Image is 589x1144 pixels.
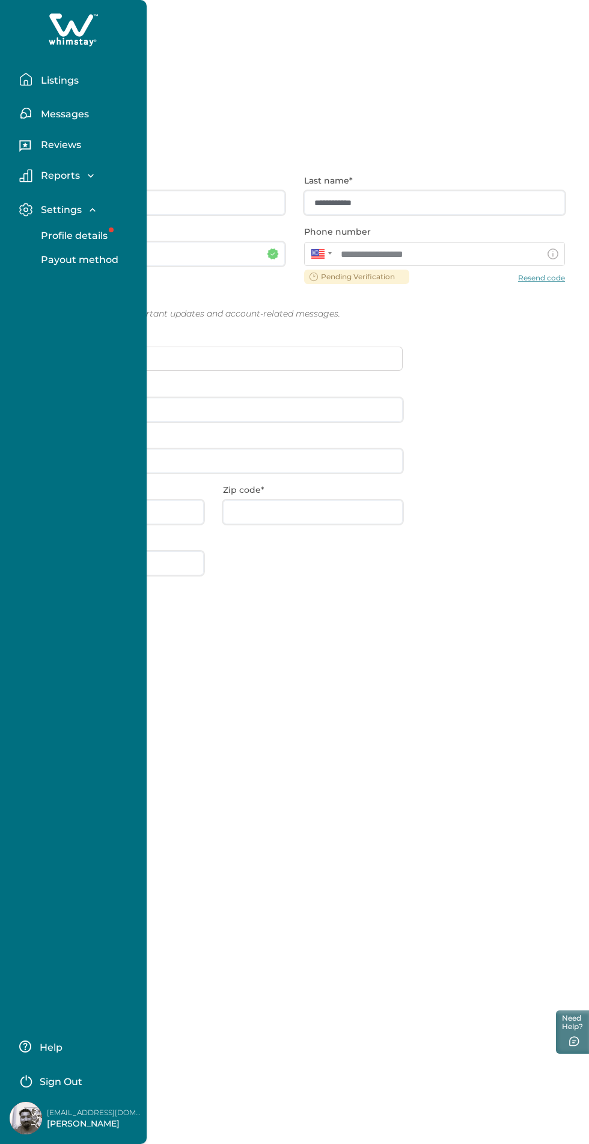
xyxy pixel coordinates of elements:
[24,54,565,72] p: Profile details
[37,75,79,87] p: Listings
[37,254,118,266] p: Payout method
[37,139,81,151] p: Reviews
[19,1068,126,1092] button: Sign Out
[37,230,108,242] p: Profile details
[40,1076,82,1088] p: Sign Out
[28,224,145,248] button: Profile details
[37,108,89,120] p: Messages
[10,1102,42,1134] img: Whimstay Host
[19,101,137,125] button: Messages
[47,1107,143,1119] p: [EMAIL_ADDRESS][DOMAIN_NAME]
[19,224,137,272] div: Settings
[36,1042,63,1054] p: Help
[37,204,82,216] p: Settings
[19,1034,126,1059] button: Help
[37,170,80,182] p: Reports
[47,1118,143,1130] p: [PERSON_NAME]
[19,169,137,182] button: Reports
[19,135,137,159] button: Reviews
[19,203,137,217] button: Settings
[304,227,558,237] p: Phone number
[304,242,335,266] div: United States: + 1
[19,67,137,91] button: Listings
[28,248,145,272] button: Payout method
